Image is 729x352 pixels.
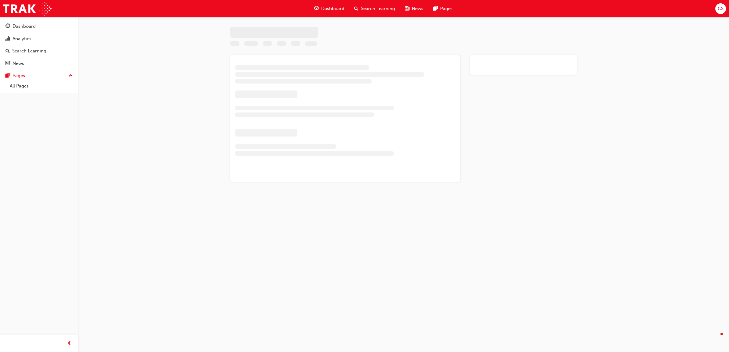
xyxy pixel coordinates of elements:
span: prev-icon [67,340,72,347]
button: CS [715,3,726,14]
a: Search Learning [2,45,75,57]
button: Pages [2,70,75,81]
span: pages-icon [433,5,438,12]
a: news-iconNews [400,2,428,15]
span: guage-icon [5,24,10,29]
span: news-icon [405,5,409,12]
div: Dashboard [13,23,36,30]
span: search-icon [354,5,358,12]
span: search-icon [5,48,10,54]
a: All Pages [7,81,75,91]
div: Analytics [13,35,31,42]
div: News [13,60,24,67]
span: Learning resource code [305,42,318,47]
a: News [2,58,75,69]
button: DashboardAnalyticsSearch LearningNews [2,20,75,70]
span: Dashboard [321,5,344,12]
span: chart-icon [5,36,10,42]
span: News [412,5,423,12]
span: guage-icon [314,5,319,12]
span: Pages [440,5,453,12]
a: guage-iconDashboard [309,2,349,15]
img: Trak [3,2,52,16]
a: Analytics [2,33,75,44]
span: Search Learning [361,5,395,12]
a: Dashboard [2,21,75,32]
span: pages-icon [5,73,10,79]
span: up-icon [69,72,73,80]
span: CS [718,5,724,12]
div: Pages [13,72,25,79]
span: news-icon [5,61,10,66]
iframe: Intercom live chat [708,331,723,346]
a: pages-iconPages [428,2,458,15]
a: search-iconSearch Learning [349,2,400,15]
div: Search Learning [12,48,46,55]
